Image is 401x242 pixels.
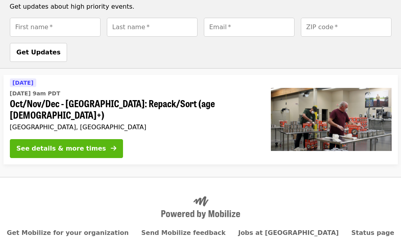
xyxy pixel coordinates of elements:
[271,88,392,151] img: Oct/Nov/Dec - Portland: Repack/Sort (age 16+) organized by Oregon Food Bank
[4,75,398,164] a: See details for "Oct/Nov/Dec - Portland: Repack/Sort (age 16+)"
[10,89,60,98] time: [DATE] 9am PDT
[204,18,295,37] input: [object Object]
[111,145,116,152] i: arrow-right icon
[17,144,106,153] div: See details & more times
[10,228,392,238] nav: Primary footer navigation
[10,43,67,62] button: Get Updates
[7,229,129,236] a: Get Mobilize for your organization
[238,229,339,236] a: Jobs at [GEOGRAPHIC_DATA]
[10,123,258,131] div: [GEOGRAPHIC_DATA], [GEOGRAPHIC_DATA]
[13,80,34,86] span: [DATE]
[161,196,240,219] img: Powered by Mobilize
[351,229,394,236] a: Status page
[141,229,226,236] a: Send Mobilize feedback
[301,18,392,37] input: [object Object]
[10,98,258,121] span: Oct/Nov/Dec - [GEOGRAPHIC_DATA]: Repack/Sort (age [DEMOGRAPHIC_DATA]+)
[107,18,198,37] input: [object Object]
[17,48,61,56] span: Get Updates
[10,139,123,158] button: See details & more times
[10,18,101,37] input: [object Object]
[10,3,134,10] span: Get updates about high priority events.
